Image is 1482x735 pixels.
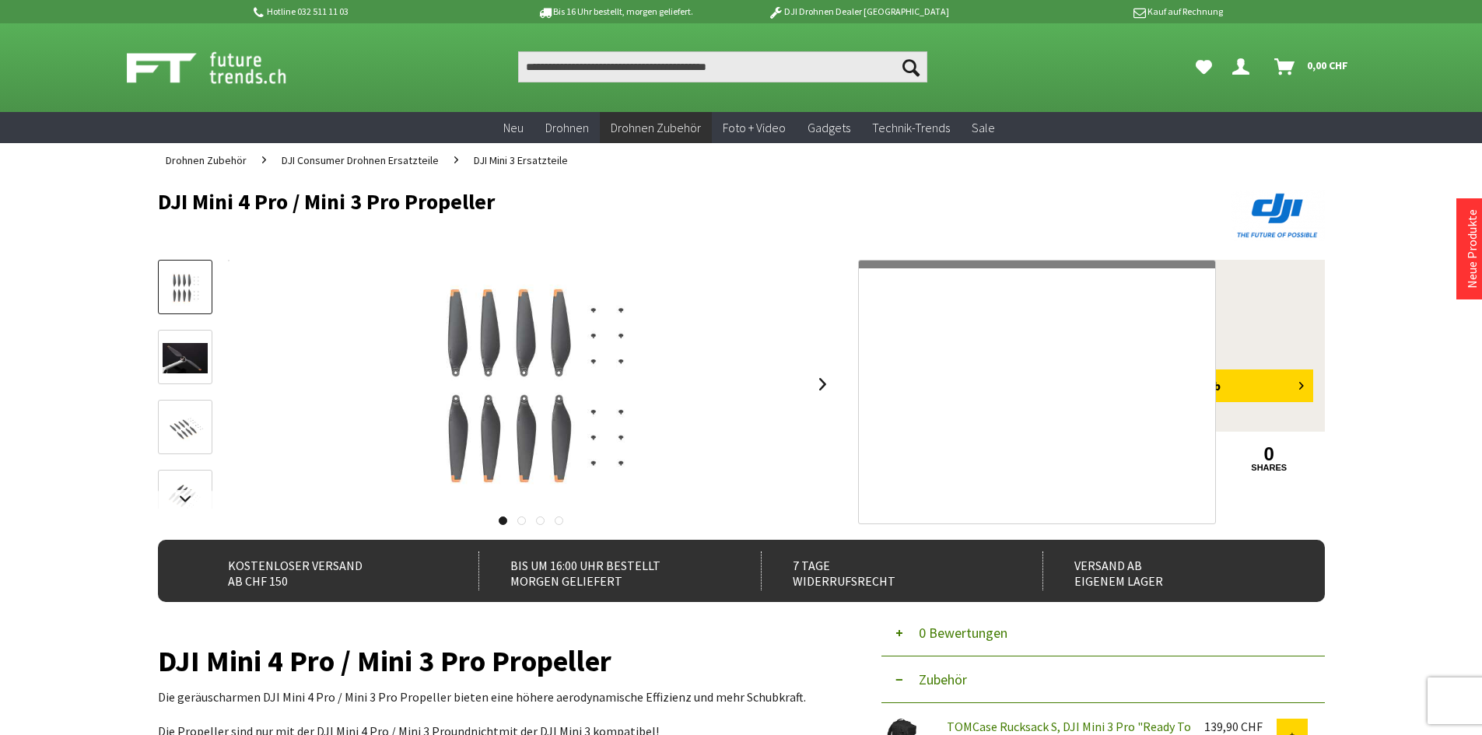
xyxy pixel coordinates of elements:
span: Drohnen Zubehör [611,120,701,135]
p: DJI Drohnen Dealer [GEOGRAPHIC_DATA] [737,2,979,21]
a: Gadgets [797,112,861,144]
div: Bis um 16:00 Uhr bestellt Morgen geliefert [478,551,727,590]
button: 0 Bewertungen [881,610,1325,656]
span: Technik-Trends [872,120,950,135]
a: Neu [492,112,534,144]
a: Meine Favoriten [1188,51,1220,82]
div: 7 Tage Widerrufsrecht [761,551,1009,590]
a: Technik-Trends [861,112,961,144]
span: DJI Mini 3 Ersatzteile [474,153,568,167]
img: Vorschau: DJI Mini 4 Pro / Mini 3 Pro Propeller [163,270,208,306]
div: 139,90 CHF [1204,719,1277,734]
div: Kostenloser Versand ab CHF 150 [197,551,445,590]
h1: DJI Mini 4 Pro / Mini 3 Pro Propeller [158,190,1091,213]
a: DJI Consumer Drohnen Ersatzteile [274,143,447,177]
button: Zubehör [881,656,1325,703]
p: Kauf auf Rechnung [980,2,1223,21]
a: Foto + Video [712,112,797,144]
p: Hotline 032 511 11 03 [251,2,494,21]
a: Warenkorb [1268,51,1356,82]
a: Drohnen [534,112,600,144]
span: Drohnen Zubehör [166,153,247,167]
a: Dein Konto [1226,51,1262,82]
p: Die geräuscharmen DJI Mini 4 Pro / Mini 3 Pro Propeller bieten eine höhere aerodynamische Effizie... [158,688,835,706]
span: Gadgets [808,120,850,135]
a: Neue Produkte [1464,209,1480,289]
a: Drohnen Zubehör [158,143,254,177]
h1: DJI Mini 4 Pro / Mini 3 Pro Propeller [158,650,835,672]
span: Foto + Video [723,120,786,135]
span: 0,00 CHF [1307,53,1348,78]
span: Drohnen [545,120,589,135]
a: shares [1215,463,1323,473]
img: DJI [1231,190,1325,241]
span: Neu [503,120,524,135]
span: DJI Consumer Drohnen Ersatzteile [282,153,439,167]
input: Produkt, Marke, Kategorie, EAN, Artikelnummer… [518,51,927,82]
a: Drohnen Zubehör [600,112,712,144]
p: Bis 16 Uhr bestellt, morgen geliefert. [494,2,737,21]
a: 0 [1215,446,1323,463]
a: DJI Mini 3 Ersatzteile [466,143,576,177]
span: Sale [972,120,995,135]
img: DJI Mini 4 Pro / Mini 3 Pro Propeller [376,260,687,509]
a: Sale [961,112,1006,144]
img: Shop Futuretrends - zur Startseite wechseln [127,48,321,87]
div: Versand ab eigenem Lager [1042,551,1291,590]
button: Suchen [895,51,927,82]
